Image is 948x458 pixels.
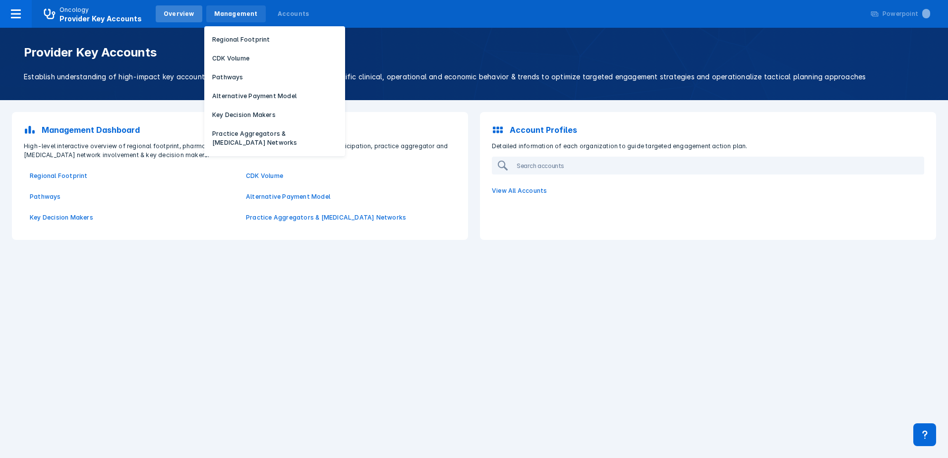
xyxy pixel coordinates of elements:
[278,9,309,18] div: Accounts
[510,124,577,136] p: Account Profiles
[18,118,462,142] a: Management Dashboard
[30,213,234,222] a: Key Decision Makers
[24,71,924,82] p: Establish understanding of high-impact key accounts through assessment of indication-specific cli...
[212,129,337,147] p: Practice Aggregators & [MEDICAL_DATA] Networks
[164,9,194,18] div: Overview
[204,32,345,47] button: Regional Footprint
[24,46,924,59] h1: Provider Key Accounts
[156,5,202,22] a: Overview
[59,5,89,14] p: Oncology
[486,118,930,142] a: Account Profiles
[204,108,345,122] button: Key Decision Makers
[212,54,249,63] p: CDK Volume
[30,192,234,201] a: Pathways
[206,5,266,22] a: Management
[246,213,450,222] a: Practice Aggregators & [MEDICAL_DATA] Networks
[883,9,930,18] div: Powerpoint
[204,70,345,85] button: Pathways
[246,192,450,201] a: Alternative Payment Model
[18,142,462,160] p: High-level interactive overview of regional footprint, pharmacy capabilities, pathways utilizatio...
[513,158,810,173] input: Search accounts
[59,14,142,23] span: Provider Key Accounts
[246,172,450,180] a: CDK Volume
[913,423,936,446] div: Contact Support
[212,111,276,119] p: Key Decision Makers
[486,142,930,151] p: Detailed information of each organization to guide targeted engagement action plan.
[270,5,317,22] a: Accounts
[204,51,345,66] button: CDK Volume
[486,180,930,201] a: View All Accounts
[212,92,296,101] p: Alternative Payment Model
[204,126,345,150] button: Practice Aggregators & [MEDICAL_DATA] Networks
[204,89,345,104] button: Alternative Payment Model
[212,35,270,44] p: Regional Footprint
[42,124,140,136] p: Management Dashboard
[214,9,258,18] div: Management
[212,73,243,82] p: Pathways
[30,172,234,180] a: Regional Footprint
